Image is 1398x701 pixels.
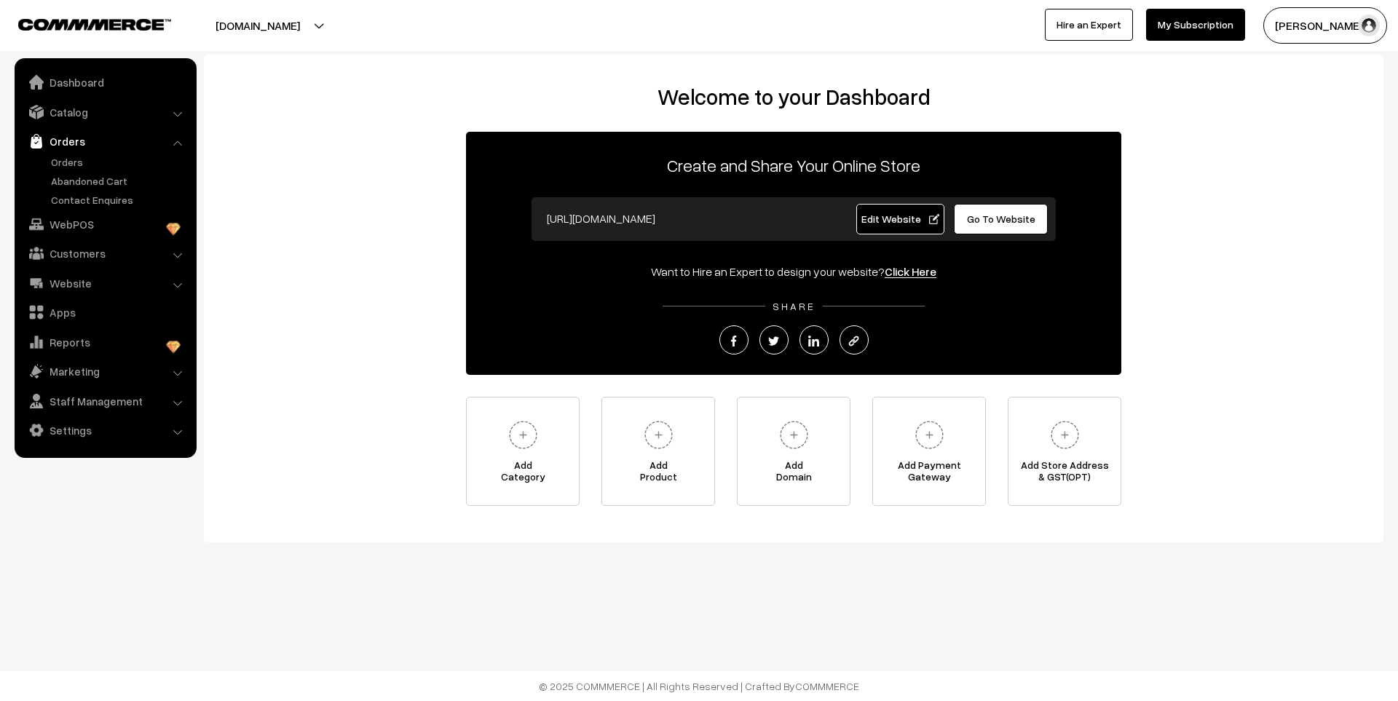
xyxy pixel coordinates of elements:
a: Abandoned Cart [47,173,191,189]
div: Want to Hire an Expert to design your website? [466,263,1121,280]
a: WebPOS [18,211,191,237]
a: Orders [47,154,191,170]
span: Edit Website [861,213,939,225]
a: COMMMERCE [18,15,146,32]
img: plus.svg [639,415,679,455]
button: [DOMAIN_NAME] [165,7,351,44]
span: Add Category [467,459,579,488]
a: Hire an Expert [1045,9,1133,41]
a: Go To Website [954,204,1048,234]
a: Orders [18,128,191,154]
a: AddCategory [466,397,580,506]
a: Add Store Address& GST(OPT) [1008,397,1121,506]
span: Add Store Address & GST(OPT) [1008,459,1121,488]
img: user [1358,15,1380,36]
a: Add PaymentGateway [872,397,986,506]
a: Apps [18,299,191,325]
a: Catalog [18,99,191,125]
span: Go To Website [967,213,1035,225]
button: [PERSON_NAME] [1263,7,1387,44]
a: Staff Management [18,388,191,414]
p: Create and Share Your Online Store [466,152,1121,178]
a: Customers [18,240,191,266]
a: Contact Enquires [47,192,191,207]
img: COMMMERCE [18,19,171,30]
a: My Subscription [1146,9,1245,41]
a: Marketing [18,358,191,384]
a: Edit Website [856,204,945,234]
a: AddDomain [737,397,850,506]
span: Add Payment Gateway [873,459,985,488]
a: AddProduct [601,397,715,506]
a: Settings [18,417,191,443]
a: Reports [18,329,191,355]
img: plus.svg [1045,415,1085,455]
img: plus.svg [909,415,949,455]
a: COMMMERCE [795,680,859,692]
a: Dashboard [18,69,191,95]
a: Click Here [885,264,936,279]
span: Add Domain [738,459,850,488]
img: plus.svg [503,415,543,455]
img: plus.svg [774,415,814,455]
h2: Welcome to your Dashboard [218,84,1369,110]
span: SHARE [765,300,823,312]
a: Website [18,270,191,296]
span: Add Product [602,459,714,488]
